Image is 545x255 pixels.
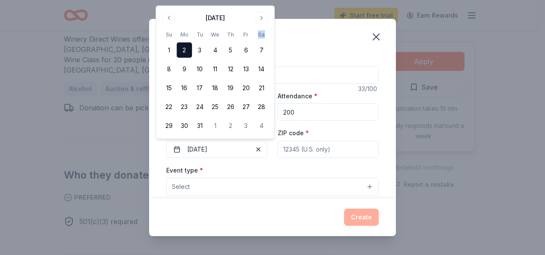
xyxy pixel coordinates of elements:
[238,80,254,96] button: 20
[177,61,192,77] button: 9
[278,141,379,158] input: 12345 (U.S. only)
[192,99,207,115] button: 24
[223,80,238,96] button: 19
[192,42,207,58] button: 3
[278,129,309,137] label: ZIP code
[238,118,254,134] button: 3
[161,99,177,115] button: 22
[192,80,207,96] button: 17
[207,99,223,115] button: 25
[207,30,223,39] th: Wednesday
[238,30,254,39] th: Friday
[161,118,177,134] button: 29
[238,61,254,77] button: 13
[254,80,269,96] button: 21
[161,61,177,77] button: 8
[278,103,379,121] input: 20
[207,80,223,96] button: 18
[238,42,254,58] button: 6
[177,42,192,58] button: 2
[223,42,238,58] button: 5
[161,80,177,96] button: 15
[192,118,207,134] button: 31
[278,92,317,100] label: Attendance
[177,99,192,115] button: 23
[161,30,177,39] th: Sunday
[192,61,207,77] button: 10
[177,118,192,134] button: 30
[166,178,379,196] button: Select
[207,42,223,58] button: 4
[161,42,177,58] button: 1
[223,118,238,134] button: 2
[207,118,223,134] button: 1
[172,182,190,192] span: Select
[254,61,269,77] button: 14
[254,30,269,39] th: Saturday
[192,30,207,39] th: Tuesday
[206,13,225,23] div: [DATE]
[177,30,192,39] th: Monday
[207,61,223,77] button: 11
[238,99,254,115] button: 27
[177,80,192,96] button: 16
[358,84,379,94] div: 33 /100
[163,12,175,24] button: Go to previous month
[254,99,269,115] button: 28
[223,30,238,39] th: Thursday
[223,61,238,77] button: 12
[166,166,203,175] label: Event type
[255,12,267,24] button: Go to next month
[166,141,267,158] button: [DATE]
[254,118,269,134] button: 4
[223,99,238,115] button: 26
[254,42,269,58] button: 7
